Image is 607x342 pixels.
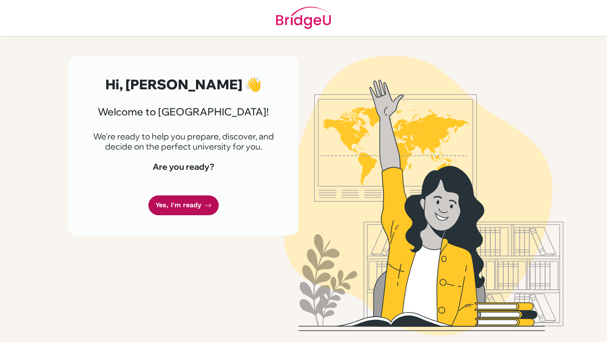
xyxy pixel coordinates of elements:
p: We're ready to help you prepare, discover, and decide on the perfect university for you. [89,131,278,152]
h2: Hi, [PERSON_NAME] 👋 [89,76,278,92]
a: Yes, I'm ready [148,195,219,215]
h4: Are you ready? [89,162,278,172]
h3: Welcome to [GEOGRAPHIC_DATA]! [89,106,278,118]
